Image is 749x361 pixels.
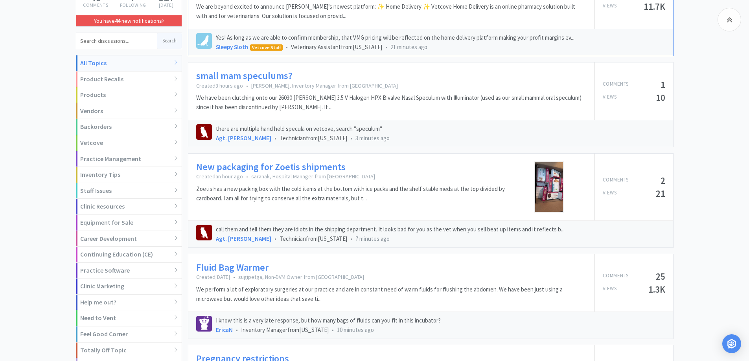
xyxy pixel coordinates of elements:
[196,184,508,203] p: Zoetis has a new packing box with the cold items at the bottom with ice packs and the shelf stabl...
[76,87,182,103] div: Products
[233,273,235,280] span: •
[603,285,617,294] p: Views
[603,272,629,281] p: Comments
[337,326,374,334] span: 10 minutes ago
[355,134,390,142] span: 3 minutes ago
[76,247,182,263] div: Continuing Education (CE)
[216,134,665,143] div: Technician from [US_STATE]
[603,80,629,89] p: Comments
[196,93,587,112] p: We have been clutching onto our 26030 [PERSON_NAME] 3.5 V Halogen HPX Bivalve Nasal Speculum with...
[196,262,269,273] a: Fluid Bag Warmer
[76,199,182,215] div: Clinic Resources
[216,326,233,334] a: EricaN
[661,176,665,185] h5: 2
[76,343,182,359] div: Totally Off Topic
[236,326,238,334] span: •
[196,273,587,280] p: Created [DATE] sugipetga, Non-DVM Owner from [GEOGRAPHIC_DATA]
[76,295,182,311] div: Help me out?
[603,189,617,198] p: Views
[196,161,346,173] a: New packaging for Zoetis shipments
[196,82,587,89] p: Created 3 hours ago [PERSON_NAME], Inventory Manager from [GEOGRAPHIC_DATA]
[76,231,182,247] div: Career Development
[644,2,665,11] h5: 11.7K
[216,134,271,142] a: Agt. [PERSON_NAME]
[76,215,182,231] div: Equipment for Sale
[355,235,390,242] span: 7 minutes ago
[76,326,182,343] div: Feel Good Corner
[76,103,182,119] div: Vendors
[332,326,334,334] span: •
[76,119,182,135] div: Backorders
[196,2,587,21] p: We are beyond excited to announce [PERSON_NAME]’s newest platform: ✨ Home Delivery ✨ Vetcove Home...
[76,15,182,26] a: You have44 new notifications
[76,55,182,71] div: All Topics
[120,3,146,7] p: Following
[76,263,182,279] div: Practice Software
[603,93,617,102] p: Views
[274,235,276,242] span: •
[76,167,182,183] div: Inventory Tips
[216,325,665,335] div: Inventory Manager from [US_STATE]
[216,235,271,242] a: Agt. [PERSON_NAME]
[216,234,665,244] div: Technician from [US_STATE]
[196,285,587,304] p: We perform a lot of exploratory surgeries at our practice and are in constant need of warm fluids...
[196,173,508,180] p: Created an hour ago saranak, Hospital Manager from [GEOGRAPHIC_DATA]
[286,43,288,51] span: •
[196,70,293,82] a: small mam speculums?
[83,3,108,7] p: Comments
[390,43,427,51] span: 21 minutes ago
[115,17,120,24] strong: 44
[76,33,157,49] input: Search discussions...
[603,2,617,11] p: Views
[76,279,182,295] div: Clinic Marketing
[246,173,248,180] span: •
[216,33,665,42] p: Yes! As long as we are able to confirm membership, that VMG pricing will be reflected on the home...
[250,45,282,50] span: Vetcove Staff
[656,93,665,102] h5: 10
[350,134,352,142] span: •
[534,161,564,213] img: IMG_9112-1755808479.jfif
[246,82,248,89] span: •
[656,272,665,281] h5: 25
[157,33,182,49] button: Search
[216,42,665,52] div: Veterinary Assistant from [US_STATE]
[648,285,665,294] h5: 1.3K
[76,183,182,199] div: Staff Issues
[76,151,182,167] div: Practice Management
[350,235,352,242] span: •
[385,43,387,51] span: •
[661,80,665,89] h5: 1
[216,124,665,134] p: there are multiple hand held specula on vetcove, search "speculum"
[76,310,182,326] div: Need to Vent
[76,71,182,88] div: Product Recalls
[656,189,665,198] h5: 21
[216,43,248,51] a: Sleepy Sloth
[274,134,276,142] span: •
[603,176,629,185] p: Comments
[216,225,665,234] p: call them and tell them they are idiots in the shipping department. It looks bad for you as the v...
[216,316,665,325] p: I know this is a very late response, but how many bags of fluids can you fit in this incubator?
[722,334,741,353] div: Open Intercom Messenger
[158,3,175,7] p: [DATE]
[76,135,182,151] div: Vetcove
